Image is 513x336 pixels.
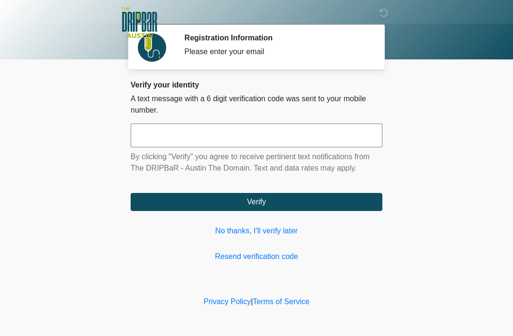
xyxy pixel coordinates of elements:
h2: Verify your identity [131,80,382,89]
div: Please enter your email [184,46,368,58]
img: The DRIPBaR - Austin The Domain Logo [121,7,157,38]
a: | [251,298,253,306]
a: Resend verification code [131,251,382,262]
a: No thanks, I'll verify later [131,225,382,237]
p: A text message with a 6 digit verification code was sent to your mobile number. [131,93,382,116]
p: By clicking "Verify" you agree to receive pertinent text notifications from The DRIPBaR - Austin ... [131,151,382,174]
button: Verify [131,193,382,211]
a: Privacy Policy [204,298,251,306]
img: Agent Avatar [138,33,166,62]
a: Terms of Service [253,298,309,306]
